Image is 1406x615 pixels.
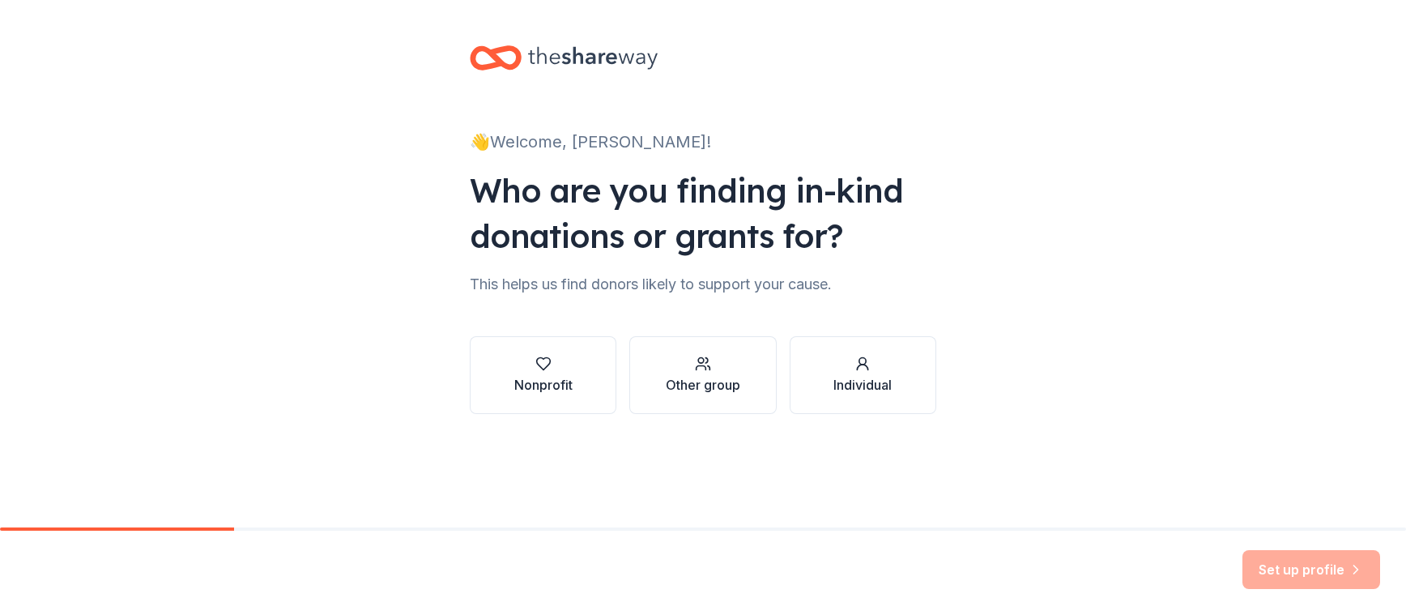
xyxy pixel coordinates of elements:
div: Nonprofit [514,375,573,395]
div: Other group [666,375,740,395]
button: Individual [790,336,936,414]
div: 👋 Welcome, [PERSON_NAME]! [470,129,936,155]
button: Nonprofit [470,336,616,414]
div: This helps us find donors likely to support your cause. [470,271,936,297]
button: Other group [629,336,776,414]
div: Who are you finding in-kind donations or grants for? [470,168,936,258]
div: Individual [833,375,892,395]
